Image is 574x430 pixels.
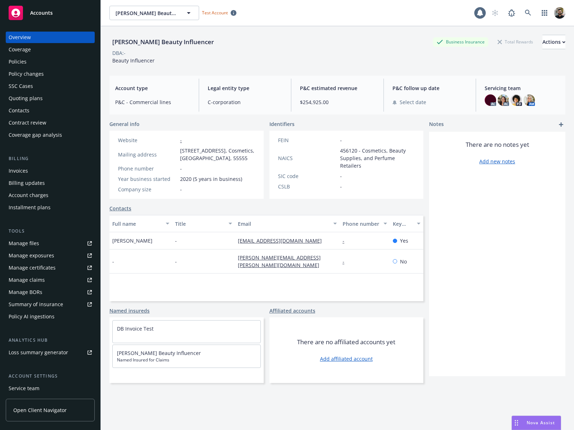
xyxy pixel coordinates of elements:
span: Identifiers [269,120,295,128]
div: Year business started [118,175,177,183]
img: photo [511,94,522,106]
span: There are no notes yet [466,140,529,149]
a: Quoting plans [6,93,95,104]
a: Manage BORs [6,286,95,298]
button: Title [172,215,235,232]
div: Quoting plans [9,93,43,104]
span: - [180,186,182,193]
img: photo [498,94,509,106]
a: Start snowing [488,6,502,20]
a: [PERSON_NAME][EMAIL_ADDRESS][PERSON_NAME][DOMAIN_NAME] [238,254,325,268]
div: Website [118,136,177,144]
span: No [400,258,407,265]
span: - [175,258,177,265]
span: Legal entity type [208,84,283,92]
a: - [343,258,350,265]
div: Policy AI ingestions [9,311,55,322]
a: Named insureds [109,307,150,314]
span: $254,925.00 [300,98,375,106]
span: Open Client Navigator [13,406,67,414]
span: 2020 (5 years in business) [180,175,242,183]
a: [PERSON_NAME] Beauty Influencer [117,350,201,356]
a: Billing updates [6,177,95,189]
a: Loss summary generator [6,347,95,358]
a: Affiliated accounts [269,307,315,314]
span: - [340,172,342,180]
a: Installment plans [6,202,95,213]
div: Key contact [393,220,413,228]
a: Policy AI ingestions [6,311,95,322]
a: Manage exposures [6,250,95,261]
div: Contacts [9,105,29,116]
img: photo [485,94,496,106]
button: Email [235,215,340,232]
a: Contract review [6,117,95,128]
button: Phone number [340,215,390,232]
div: Policy changes [9,68,44,80]
span: P&C follow up date [392,84,467,92]
div: Summary of insurance [9,299,63,310]
a: SSC Cases [6,80,95,92]
span: - [175,237,177,244]
a: - [343,237,350,244]
a: [EMAIL_ADDRESS][DOMAIN_NAME] [238,237,328,244]
div: Manage exposures [9,250,54,261]
a: Overview [6,32,95,43]
span: Account type [115,84,190,92]
button: [PERSON_NAME] Beauty Influencer [109,6,199,20]
div: Service team [9,383,39,394]
a: Switch app [537,6,552,20]
div: Email [238,220,329,228]
span: General info [109,120,140,128]
div: Company size [118,186,177,193]
button: Key contact [390,215,423,232]
a: Coverage [6,44,95,55]
span: - [180,165,182,172]
a: Manage certificates [6,262,95,274]
div: SSC Cases [9,80,33,92]
div: NAICS [278,154,337,162]
a: Account charges [6,190,95,201]
span: 456120 - Cosmetics, Beauty Supplies, and Perfume Retailers [340,147,415,169]
a: Policies [6,56,95,67]
span: Notes [429,120,444,129]
a: Add affiliated account [320,355,373,363]
span: Nova Assist [527,420,555,426]
div: Actions [542,35,565,49]
div: Full name [112,220,161,228]
span: Named Insured for Claims [117,357,256,363]
div: Total Rewards [494,37,537,46]
div: Account charges [9,190,48,201]
div: Manage certificates [9,262,56,274]
div: Drag to move [512,416,521,430]
div: Phone number [343,220,379,228]
div: Policies [9,56,27,67]
div: Installment plans [9,202,51,213]
span: Accounts [30,10,53,16]
a: Accounts [6,3,95,23]
div: Manage BORs [9,286,42,298]
div: Account settings [6,373,95,380]
div: SIC code [278,172,337,180]
div: Billing updates [9,177,45,189]
div: Contract review [9,117,46,128]
span: C-corporation [208,98,283,106]
span: [PERSON_NAME] Beauty Influencer [116,9,178,17]
div: Invoices [9,165,28,177]
a: Policy changes [6,68,95,80]
a: Invoices [6,165,95,177]
div: Coverage [9,44,31,55]
button: Full name [109,215,172,232]
div: Mailing address [118,151,177,158]
span: Yes [400,237,408,244]
a: add [557,120,565,129]
a: Coverage gap analysis [6,129,95,141]
span: Beauty Influencer [112,57,155,64]
div: Billing [6,155,95,162]
span: Test Account [202,10,228,16]
a: Search [521,6,535,20]
div: Business Insurance [433,37,488,46]
div: Overview [9,32,31,43]
span: [STREET_ADDRESS], Cosmetics, [GEOGRAPHIC_DATA], 55555 [180,147,255,162]
img: photo [523,94,535,106]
